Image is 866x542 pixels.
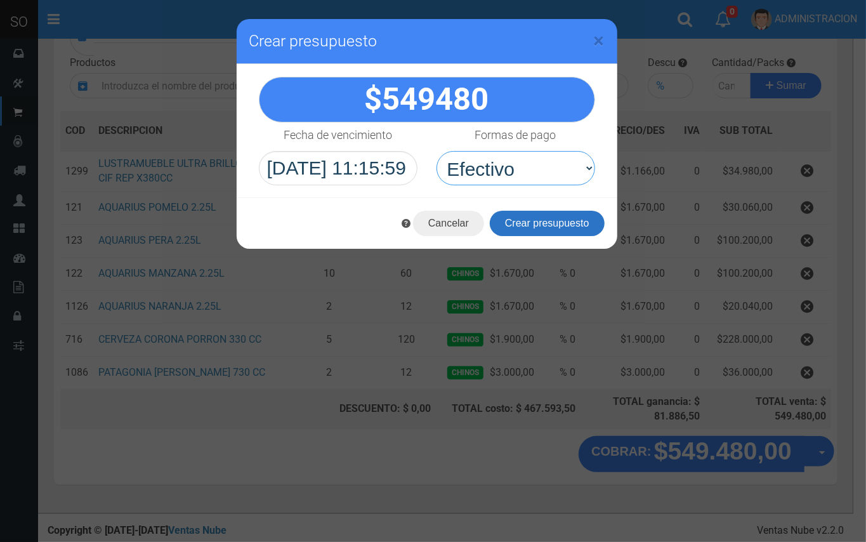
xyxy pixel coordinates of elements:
[594,30,605,51] button: Close
[594,29,605,53] span: ×
[475,129,556,142] h4: Formas de pago
[413,211,484,236] button: Cancelar
[365,81,489,117] strong: $
[490,211,605,236] button: Crear presupuesto
[284,129,392,142] h4: Fecha de vencimiento
[383,81,489,117] span: 549480
[249,32,605,51] h3: Crear presupuesto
